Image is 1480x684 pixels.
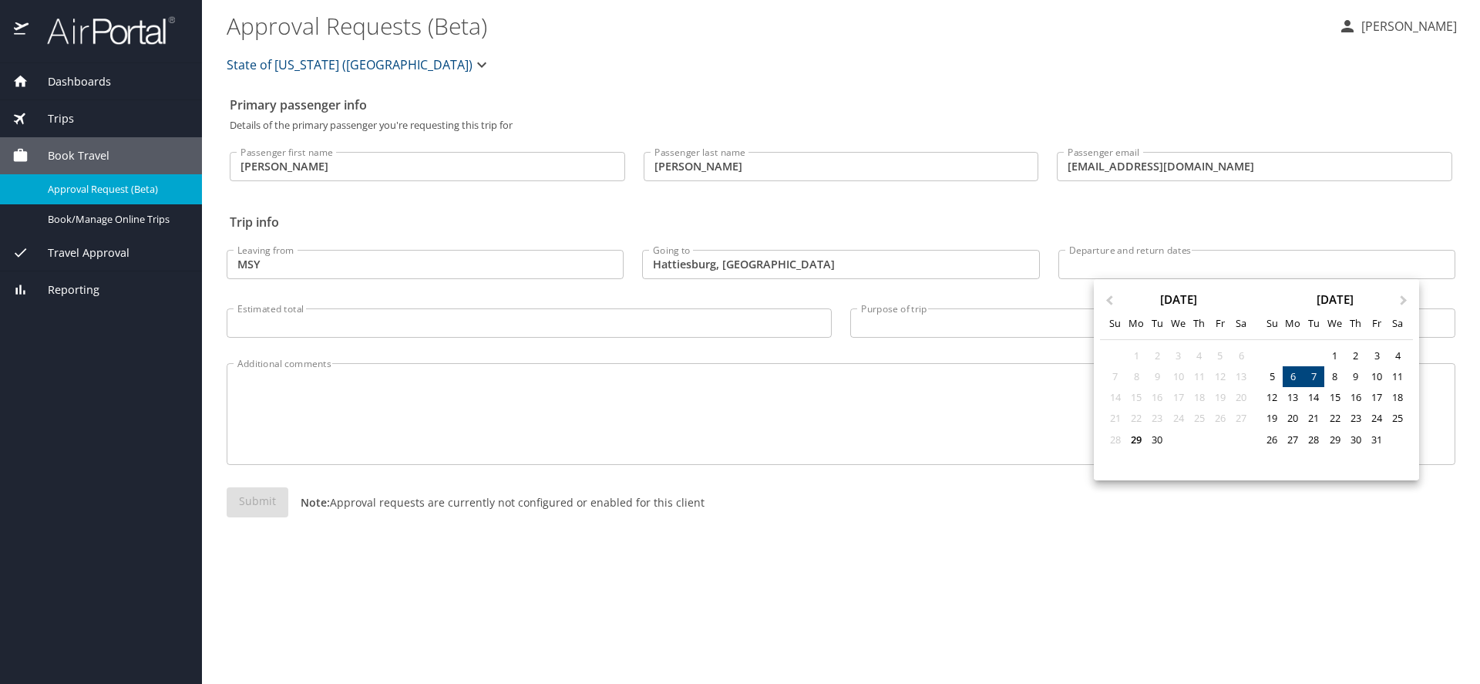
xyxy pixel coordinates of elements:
div: Not available Tuesday, September 2nd, 2025 [1147,345,1168,366]
div: Not available Thursday, September 25th, 2025 [1189,408,1209,429]
div: Choose Tuesday, October 7th, 2025 [1303,366,1324,387]
div: Sa [1231,313,1252,334]
div: Choose Monday, October 13th, 2025 [1283,387,1303,408]
div: Fr [1366,313,1387,334]
div: Choose Friday, October 24th, 2025 [1366,408,1387,429]
div: Choose Wednesday, October 29th, 2025 [1324,430,1345,450]
div: Fr [1209,313,1230,334]
div: Choose Tuesday, October 28th, 2025 [1303,430,1324,450]
div: Not available Friday, September 12th, 2025 [1209,366,1230,387]
div: Not available Monday, September 22nd, 2025 [1126,408,1147,429]
div: Not available Wednesday, September 3rd, 2025 [1168,345,1189,366]
div: Tu [1303,313,1324,334]
div: Choose Monday, October 27th, 2025 [1283,430,1303,450]
div: Choose Tuesday, October 21st, 2025 [1303,408,1324,429]
div: Choose Sunday, October 12th, 2025 [1261,387,1282,408]
div: [DATE] [1100,294,1256,305]
div: Mo [1283,313,1303,334]
div: Not available Sunday, September 14th, 2025 [1105,387,1125,408]
div: Choose Monday, October 6th, 2025 [1283,366,1303,387]
div: Choose Friday, October 3rd, 2025 [1366,345,1387,366]
div: Not available Monday, September 8th, 2025 [1126,366,1147,387]
div: [DATE] [1256,294,1413,305]
div: Not available Friday, September 5th, 2025 [1209,345,1230,366]
div: Th [1189,313,1209,334]
div: Not available Saturday, September 20th, 2025 [1231,387,1252,408]
div: Choose Thursday, October 16th, 2025 [1345,387,1366,408]
div: Not available Wednesday, September 17th, 2025 [1168,387,1189,408]
div: Not available Sunday, September 7th, 2025 [1105,366,1125,387]
div: Choose Wednesday, October 1st, 2025 [1324,345,1345,366]
div: Not available Saturday, September 13th, 2025 [1231,366,1252,387]
div: Choose Thursday, October 30th, 2025 [1345,430,1366,450]
div: Choose Wednesday, October 15th, 2025 [1324,387,1345,408]
div: Choose Friday, October 31st, 2025 [1366,430,1387,450]
div: Choose Tuesday, October 14th, 2025 [1303,387,1324,408]
div: Choose Sunday, October 26th, 2025 [1261,430,1282,450]
div: Choose Wednesday, October 22nd, 2025 [1324,408,1345,429]
div: Choose Saturday, October 25th, 2025 [1387,408,1408,429]
div: Su [1261,313,1282,334]
div: Choose Monday, September 29th, 2025 [1126,430,1147,450]
div: We [1324,313,1345,334]
div: Not available Thursday, September 18th, 2025 [1189,387,1209,408]
div: Choose Sunday, October 5th, 2025 [1261,366,1282,387]
div: Choose Friday, October 17th, 2025 [1366,387,1387,408]
div: Choose Sunday, October 19th, 2025 [1261,408,1282,429]
div: Tu [1147,313,1168,334]
div: month 2025-09 [1105,345,1251,471]
div: Choose Thursday, October 23rd, 2025 [1345,408,1366,429]
div: Choose Monday, October 20th, 2025 [1283,408,1303,429]
div: month 2025-10 [1261,345,1408,471]
div: Choose Saturday, October 4th, 2025 [1387,345,1408,366]
div: Not available Saturday, September 27th, 2025 [1231,408,1252,429]
div: Not available Thursday, September 4th, 2025 [1189,345,1209,366]
div: Not available Wednesday, September 10th, 2025 [1168,366,1189,387]
div: Not available Sunday, September 28th, 2025 [1105,430,1125,450]
div: Not available Sunday, September 21st, 2025 [1105,408,1125,429]
button: Previous Month [1095,281,1120,305]
div: Not available Saturday, September 6th, 2025 [1231,345,1252,366]
div: Mo [1126,313,1147,334]
div: Not available Tuesday, September 9th, 2025 [1147,366,1168,387]
div: Choose Thursday, October 9th, 2025 [1345,366,1366,387]
div: Choose Thursday, October 2nd, 2025 [1345,345,1366,366]
div: Choose Saturday, October 18th, 2025 [1387,387,1408,408]
div: Choose Wednesday, October 8th, 2025 [1324,366,1345,387]
div: Su [1105,313,1125,334]
div: Th [1345,313,1366,334]
div: Not available Monday, September 15th, 2025 [1126,387,1147,408]
div: Choose Saturday, October 11th, 2025 [1387,366,1408,387]
div: Not available Friday, September 19th, 2025 [1209,387,1230,408]
button: Next Month [1393,281,1418,305]
div: Sa [1387,313,1408,334]
div: Not available Friday, September 26th, 2025 [1209,408,1230,429]
div: Not available Monday, September 1st, 2025 [1126,345,1147,366]
div: Not available Thursday, September 11th, 2025 [1189,366,1209,387]
div: Not available Tuesday, September 16th, 2025 [1147,387,1168,408]
div: Choose Tuesday, September 30th, 2025 [1147,430,1168,450]
div: Not available Tuesday, September 23rd, 2025 [1147,408,1168,429]
div: We [1168,313,1189,334]
div: Choose Friday, October 10th, 2025 [1366,366,1387,387]
div: Not available Wednesday, September 24th, 2025 [1168,408,1189,429]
